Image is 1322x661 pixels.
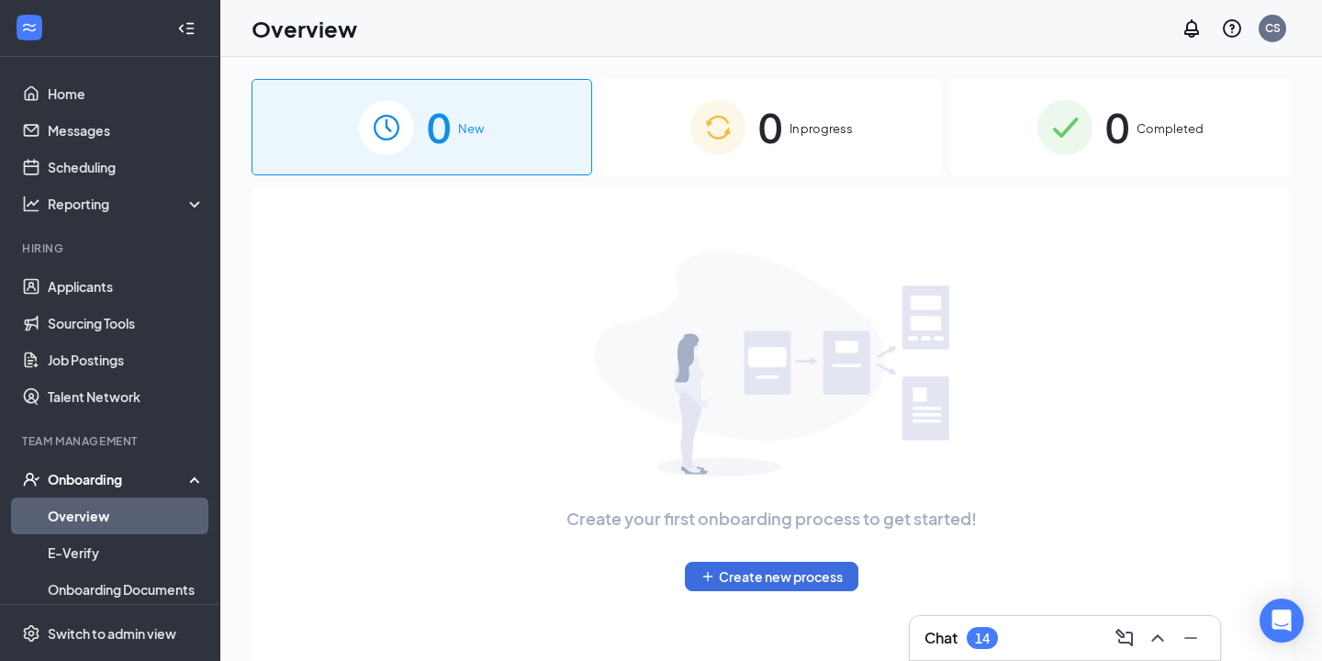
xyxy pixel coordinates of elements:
[48,624,176,643] div: Switch to admin view
[1265,20,1281,36] div: CS
[1181,17,1203,39] svg: Notifications
[48,149,205,185] a: Scheduling
[700,569,715,584] svg: Plus
[1110,623,1139,653] button: ComposeMessage
[20,18,39,37] svg: WorkstreamLogo
[22,624,40,643] svg: Settings
[48,195,206,213] div: Reporting
[1260,599,1304,643] div: Open Intercom Messenger
[1143,623,1172,653] button: ChevronUp
[1176,623,1205,653] button: Minimize
[252,13,357,44] h1: Overview
[48,112,205,149] a: Messages
[458,119,484,138] span: New
[1147,627,1169,649] svg: ChevronUp
[758,95,782,159] span: 0
[48,305,205,342] a: Sourcing Tools
[566,506,977,532] span: Create your first onboarding process to get started!
[685,562,858,591] button: PlusCreate new process
[22,470,40,488] svg: UserCheck
[48,470,189,488] div: Onboarding
[48,268,205,305] a: Applicants
[48,498,205,534] a: Overview
[177,19,196,38] svg: Collapse
[1137,119,1204,138] span: Completed
[48,378,205,415] a: Talent Network
[48,75,205,112] a: Home
[22,195,40,213] svg: Analysis
[1114,627,1136,649] svg: ComposeMessage
[1105,95,1129,159] span: 0
[48,534,205,571] a: E-Verify
[22,241,201,256] div: Hiring
[22,433,201,449] div: Team Management
[790,119,853,138] span: In progress
[427,95,451,159] span: 0
[48,342,205,378] a: Job Postings
[48,571,205,608] a: Onboarding Documents
[924,628,958,648] h3: Chat
[975,631,990,646] div: 14
[1221,17,1243,39] svg: QuestionInfo
[1180,627,1202,649] svg: Minimize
